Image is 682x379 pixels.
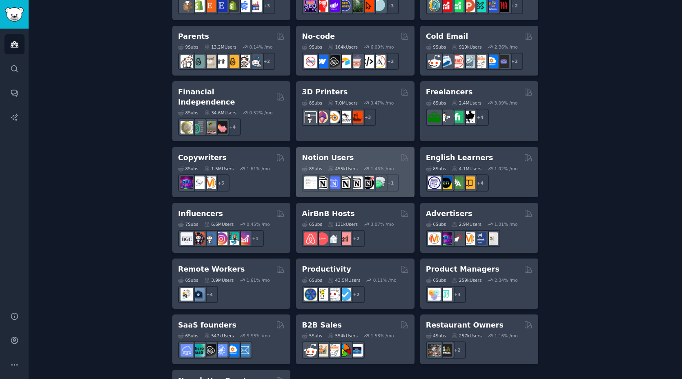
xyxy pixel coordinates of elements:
[316,232,328,245] img: AirBnBHosts
[302,277,322,283] div: 6 Sub s
[178,209,223,219] h2: Influencers
[370,100,394,106] div: 0.47 % /mo
[428,111,441,123] img: forhire
[371,44,394,50] div: 6.09 % /mo
[304,55,317,68] img: nocode
[192,232,205,245] img: socialmedia
[428,288,441,301] img: ProductManagement
[373,176,386,189] img: NotionPromote
[192,344,205,357] img: microsaas
[316,111,328,123] img: 3Dmodeling
[178,166,198,172] div: 8 Sub s
[472,174,489,192] div: + 4
[238,232,250,245] img: InstagramGrowthTips
[247,221,270,227] div: 0.45 % /mo
[302,264,351,274] h2: Productivity
[451,176,464,189] img: language_exchange
[203,232,216,245] img: Instagram
[426,264,499,274] h2: Product Managers
[495,333,518,339] div: 1.16 % /mo
[178,333,198,339] div: 6 Sub s
[495,44,518,50] div: 2.36 % /mo
[249,55,262,68] img: Parents
[327,232,340,245] img: rentalproperties
[462,176,475,189] img: LearnEnglishOnReddit
[497,55,509,68] img: EmailOutreach
[371,333,394,339] div: 1.58 % /mo
[203,176,216,189] img: content_marketing
[238,344,250,357] img: SaaS_Email_Marketing
[339,176,351,189] img: NotionGeeks
[302,333,322,339] div: 5 Sub s
[238,55,250,68] img: parentsofmultiples
[226,344,239,357] img: B2BSaaS
[302,209,354,219] h2: AirBnB Hosts
[428,344,441,357] img: restaurantowners
[339,288,351,301] img: getdisciplined
[350,344,363,357] img: B_2_B_Selling_Tips
[316,344,328,357] img: salestechniques
[350,176,363,189] img: AskNotion
[328,277,360,283] div: 43.5M Users
[462,232,475,245] img: advertising
[439,111,452,123] img: freelance_forhire
[327,55,340,68] img: NoCodeSaaS
[495,100,518,106] div: 3.09 % /mo
[302,44,322,50] div: 9 Sub s
[204,44,236,50] div: 13.2M Users
[226,55,239,68] img: NewParents
[316,176,328,189] img: notioncreations
[462,111,475,123] img: Freelancers
[426,209,472,219] h2: Advertisers
[474,232,486,245] img: FacebookAds
[451,111,464,123] img: Fiverr
[178,110,198,116] div: 8 Sub s
[192,176,205,189] img: KeepWriting
[181,232,193,245] img: BeautyGuruChatter
[302,320,342,330] h2: B2B Sales
[178,320,236,330] h2: SaaS founders
[462,55,475,68] img: coldemail
[304,344,317,357] img: sales
[178,44,198,50] div: 9 Sub s
[203,121,216,134] img: Fire
[203,344,216,357] img: NoCodeSaaS
[212,174,230,192] div: + 5
[426,100,446,106] div: 8 Sub s
[426,153,493,163] h2: English Learners
[426,166,446,172] div: 8 Sub s
[426,44,446,50] div: 9 Sub s
[302,31,335,42] h2: No-code
[350,111,363,123] img: FixMyPrint
[181,344,193,357] img: SaaS
[452,100,481,106] div: 2.4M Users
[328,221,358,227] div: 131k Users
[439,344,452,357] img: BarOwners
[428,55,441,68] img: sales
[339,111,351,123] img: ender3
[204,166,234,172] div: 1.5M Users
[192,55,205,68] img: SingleParents
[302,166,322,172] div: 8 Sub s
[247,277,270,283] div: 1.61 % /mo
[426,320,504,330] h2: Restaurant Owners
[339,55,351,68] img: Airtable
[506,53,523,70] div: + 2
[304,288,317,301] img: LifeProTips
[181,121,193,134] img: UKPersonalFinance
[382,174,399,192] div: + 1
[178,87,273,107] h2: Financial Independence
[451,55,464,68] img: LeadGeneration
[428,176,441,189] img: languagelearning
[215,232,227,245] img: InstagramMarketing
[178,153,227,163] h2: Copywriters
[348,286,365,303] div: + 2
[426,31,468,42] h2: Cold Email
[302,153,354,163] h2: Notion Users
[258,53,275,70] div: + 2
[204,221,234,227] div: 6.6M Users
[178,221,198,227] div: 7 Sub s
[339,344,351,357] img: B2BSales
[327,288,340,301] img: productivity
[316,55,328,68] img: webflow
